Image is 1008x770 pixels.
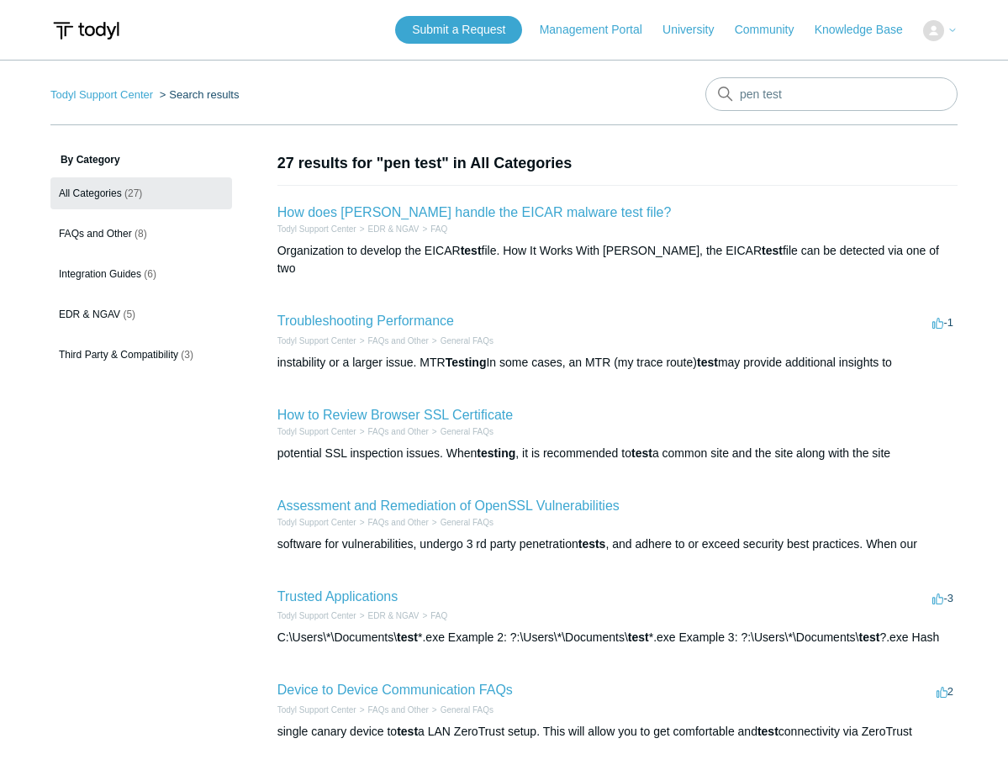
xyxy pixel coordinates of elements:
[815,21,920,39] a: Knowledge Base
[277,314,454,328] a: Troubleshooting Performance
[368,705,429,715] a: FAQs and Other
[277,223,356,235] li: Todyl Support Center
[277,629,958,646] div: C:\Users\*\Documents\ *.exe Example 2: ?:\Users\*\Documents\ *.exe Example 3: ?:\Users\*\Document...
[50,88,153,101] a: Todyl Support Center
[446,356,487,369] em: Testing
[429,425,493,438] li: General FAQs
[181,349,193,361] span: (3)
[59,309,120,320] span: EDR & NGAV
[628,630,649,644] em: test
[430,611,447,620] a: FAQ
[932,592,953,604] span: -3
[277,242,958,277] div: Organization to develop the EICAR file. How It Works With [PERSON_NAME], the EICAR file can be de...
[395,16,522,44] a: Submit a Request
[277,705,356,715] a: Todyl Support Center
[540,21,659,39] a: Management Portal
[441,336,493,345] a: General FAQs
[59,349,178,361] span: Third Party & Compatibility
[50,218,232,250] a: FAQs and Other (8)
[368,427,429,436] a: FAQs and Other
[50,177,232,209] a: All Categories (27)
[397,725,418,738] em: test
[430,224,447,234] a: FAQ
[59,228,132,240] span: FAQs and Other
[705,77,958,111] input: Search
[419,609,447,622] li: FAQ
[356,223,420,235] li: EDR & NGAV
[441,705,493,715] a: General FAQs
[277,408,513,422] a: How to Review Browser SSL Certificate
[578,537,606,551] em: tests
[50,88,156,101] li: Todyl Support Center
[461,244,482,257] em: test
[368,224,420,234] a: EDR & NGAV
[135,228,147,240] span: (8)
[356,704,429,716] li: FAQs and Other
[441,427,493,436] a: General FAQs
[59,187,122,199] span: All Categories
[156,88,240,101] li: Search results
[477,446,515,460] em: testing
[50,298,232,330] a: EDR & NGAV (5)
[757,725,778,738] em: test
[368,518,429,527] a: FAQs and Other
[277,425,356,438] li: Todyl Support Center
[277,589,398,604] a: Trusted Applications
[277,518,356,527] a: Todyl Support Center
[50,15,122,46] img: Todyl Support Center Help Center home page
[697,356,718,369] em: test
[277,704,356,716] li: Todyl Support Center
[397,630,418,644] em: test
[356,425,429,438] li: FAQs and Other
[762,244,783,257] em: test
[932,316,953,329] span: -1
[123,309,135,320] span: (5)
[277,205,672,219] a: How does [PERSON_NAME] handle the EICAR malware test file?
[277,723,958,741] div: single canary device to a LAN ZeroTrust setup. This will allow you to get comfortable and connect...
[858,630,879,644] em: test
[368,336,429,345] a: FAQs and Other
[356,609,420,622] li: EDR & NGAV
[277,335,356,347] li: Todyl Support Center
[277,683,513,697] a: Device to Device Communication FAQs
[662,21,731,39] a: University
[429,704,493,716] li: General FAQs
[277,336,356,345] a: Todyl Support Center
[277,224,356,234] a: Todyl Support Center
[429,516,493,529] li: General FAQs
[59,268,141,280] span: Integration Guides
[631,446,652,460] em: test
[277,354,958,372] div: instability or a larger issue. MTR In some cases, an MTR (my trace route) may provide additional ...
[50,152,232,167] h3: By Category
[277,535,958,553] div: software for vulnerabilities, undergo 3 rd party penetration , and adhere to or exceed security b...
[277,427,356,436] a: Todyl Support Center
[429,335,493,347] li: General FAQs
[124,187,142,199] span: (27)
[50,258,232,290] a: Integration Guides (6)
[277,445,958,462] div: potential SSL inspection issues. When , it is recommended to a common site and the site along wit...
[50,339,232,371] a: Third Party & Compatibility (3)
[356,516,429,529] li: FAQs and Other
[277,498,620,513] a: Assessment and Remediation of OpenSSL Vulnerabilities
[441,518,493,527] a: General FAQs
[277,609,356,622] li: Todyl Support Center
[277,152,958,175] h1: 27 results for "pen test" in All Categories
[144,268,156,280] span: (6)
[735,21,811,39] a: Community
[937,685,953,698] span: 2
[356,335,429,347] li: FAQs and Other
[368,611,420,620] a: EDR & NGAV
[419,223,447,235] li: FAQ
[277,516,356,529] li: Todyl Support Center
[277,611,356,620] a: Todyl Support Center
